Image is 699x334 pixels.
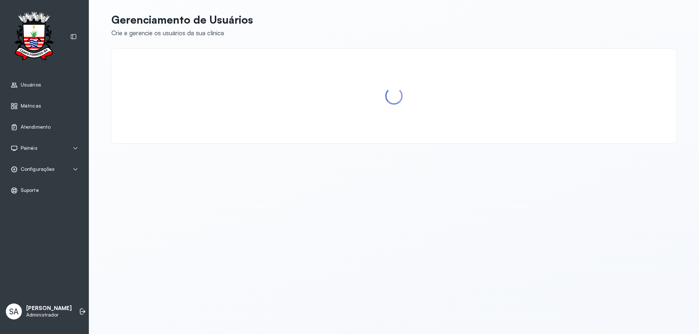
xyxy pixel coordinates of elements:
[21,82,41,88] span: Usuários
[21,166,55,172] span: Configurações
[111,13,253,26] p: Gerenciamento de Usuários
[21,124,51,130] span: Atendimento
[21,103,41,109] span: Métricas
[111,29,253,37] div: Crie e gerencie os usuários da sua clínica
[11,102,78,110] a: Métricas
[8,12,60,62] img: Logotipo do estabelecimento
[11,124,78,131] a: Atendimento
[26,312,72,318] p: Administrador
[11,81,78,89] a: Usuários
[26,305,72,312] p: [PERSON_NAME]
[21,187,39,193] span: Suporte
[21,145,37,151] span: Painéis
